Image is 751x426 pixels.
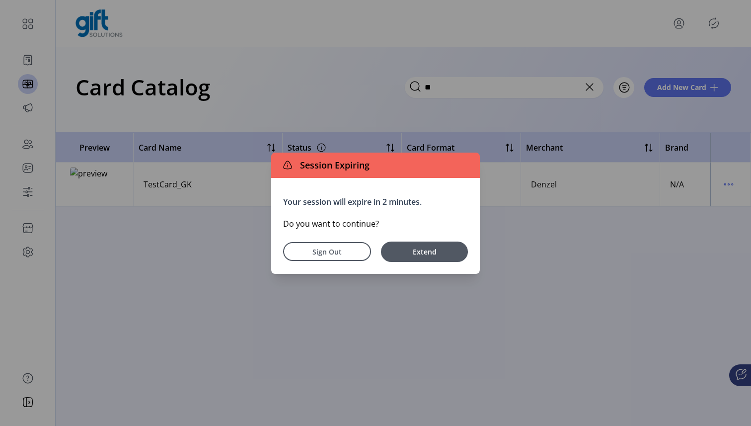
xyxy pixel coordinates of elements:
span: Session Expiring [296,159,370,172]
button: Extend [381,242,468,262]
span: Extend [386,247,463,257]
p: Your session will expire in 2 minutes. [283,196,468,208]
span: Sign Out [296,247,358,257]
p: Do you want to continue? [283,218,468,230]
button: Sign Out [283,242,371,261]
